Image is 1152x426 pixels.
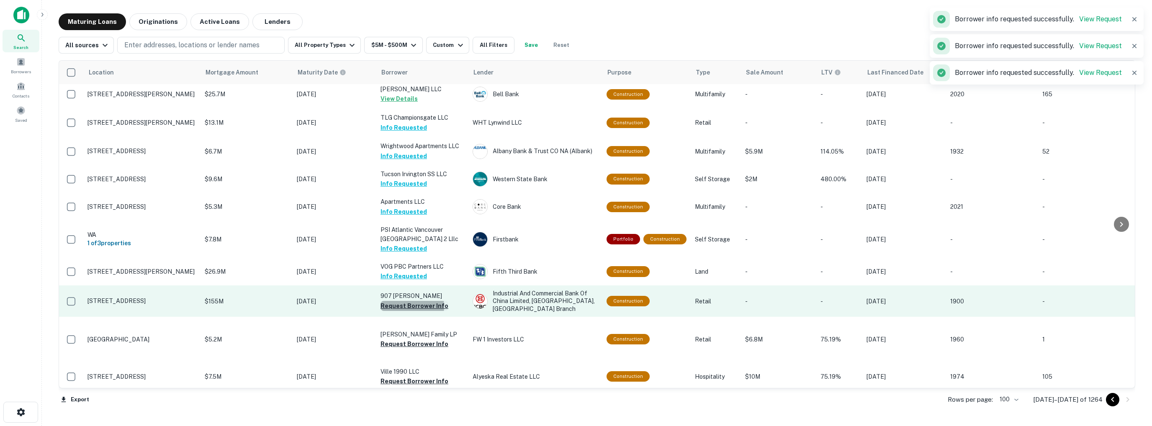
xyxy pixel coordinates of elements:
p: $25.7M [205,90,288,99]
span: Type [696,67,710,77]
div: This loan purpose was for construction [607,371,650,382]
p: PSI Atlantic Vancouver [GEOGRAPHIC_DATA] 2 Lllc [381,225,464,244]
p: [DATE] [867,335,942,344]
img: capitalize-icon.png [13,7,29,23]
th: Mortgage Amount [201,61,293,84]
p: $26.9M [205,267,288,276]
p: [DATE] [867,175,942,184]
a: View Request [1079,69,1122,77]
span: 75.19% [820,336,841,343]
p: - [745,202,812,211]
button: All Property Types [288,37,361,54]
p: - [745,267,812,276]
iframe: Chat Widget [1110,359,1152,399]
p: Wrightwood Apartments LLC [381,141,464,151]
p: [DATE] [867,118,942,127]
p: Rows per page: [948,395,993,405]
div: Albany Bank & Trust CO NA (albank) [473,144,598,159]
th: Location [83,61,201,84]
p: TLG Championsgate LLC [381,113,464,122]
button: Request Borrower Info [381,376,448,386]
p: $6.8M [745,335,812,344]
div: All sources [65,40,110,50]
p: Multifamily [695,90,737,99]
button: Lenders [252,13,303,30]
p: WA [87,231,196,239]
p: 1 [1042,335,1126,344]
p: $155M [205,297,288,306]
h6: LTV [821,68,833,77]
p: 2021 [950,202,1034,211]
button: Go to previous page [1106,393,1119,406]
span: Search [13,44,28,51]
img: picture [473,200,487,214]
div: Firstbank [473,232,598,247]
button: All Filters [473,37,514,54]
p: - [1042,175,1126,184]
p: [DATE] [297,90,372,99]
p: [STREET_ADDRESS][PERSON_NAME] [87,268,196,275]
p: [DATE] [867,90,942,99]
div: This loan purpose was for construction [643,234,687,244]
button: Originations [129,13,187,30]
a: View Request [1079,15,1122,23]
p: [STREET_ADDRESS] [87,297,196,305]
div: Search [3,30,39,52]
div: This loan purpose was for construction [607,334,650,344]
p: [STREET_ADDRESS] [87,373,196,380]
span: Mortgage Amount [206,67,269,77]
img: picture [473,172,487,186]
span: Purpose [607,67,642,77]
button: Info Requested [381,123,427,133]
p: $13.1M [205,118,288,127]
p: [DATE] [867,372,942,381]
h6: Maturity Date [298,68,338,77]
div: Maturity dates displayed may be estimated. Please contact the lender for the most accurate maturi... [298,68,346,77]
a: View Request [1079,42,1122,50]
button: Enter addresses, locations or lender names [117,37,285,54]
p: [DATE] [867,202,942,211]
div: Industrial And Commercial Bank Of China Limited, [GEOGRAPHIC_DATA], [GEOGRAPHIC_DATA] Branch [473,290,598,313]
p: [DATE] [297,118,372,127]
p: - [950,235,1034,244]
div: This loan purpose was for construction [607,296,650,306]
p: VOG PBC Partners LLC [381,262,464,271]
p: Tucson Irvington SS LLC [381,169,464,179]
button: All sources [59,37,114,54]
button: $5M - $500M [364,37,423,54]
p: [DATE] [297,235,372,244]
th: Borrower [376,61,468,84]
button: Info Requested [381,271,427,281]
p: Multifamily [695,202,737,211]
span: Location [88,67,125,77]
p: Borrower info requested successfully. [955,68,1122,78]
span: LTVs displayed on the website are for informational purposes only and may be reported incorrectly... [821,68,852,77]
div: This loan purpose was for construction [607,174,650,184]
div: This is a portfolio loan with 3 properties [607,234,640,244]
img: picture [473,264,487,279]
p: - [1042,118,1126,127]
p: Self Storage [695,175,737,184]
p: Multifamily [695,147,737,156]
p: 165 [1042,90,1126,99]
img: picture [473,232,487,246]
button: Info Requested [381,244,427,254]
button: Save your search to get updates of matches that match your search criteria. [518,37,545,54]
p: 105 [1042,372,1126,381]
p: - [745,90,812,99]
button: Request Borrower Info [381,301,448,311]
p: Ville 1990 LLC [381,367,464,376]
div: This loan purpose was for construction [607,118,650,128]
p: Borrower info requested successfully. [955,41,1122,51]
p: [STREET_ADDRESS][PERSON_NAME] [87,90,196,98]
button: Maturing Loans [59,13,126,30]
span: 114.05% [820,148,844,155]
p: [STREET_ADDRESS] [87,175,196,183]
p: [DATE] [867,147,942,156]
button: Info Requested [381,151,427,161]
p: Hospitality [695,372,737,381]
a: Borrowers [3,54,39,77]
p: - [950,118,1034,127]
